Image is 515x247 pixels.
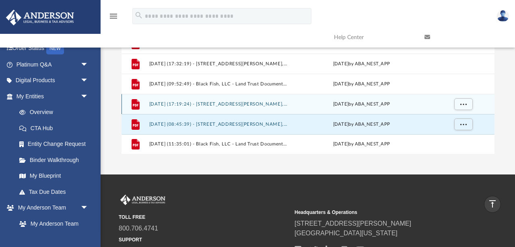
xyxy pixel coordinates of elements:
[11,120,101,136] a: CTA Hub
[488,199,497,209] i: vertical_align_top
[11,216,93,232] a: My Anderson Team
[149,141,288,147] button: [DATE] (11:35:01) - Black Fish, LLC - Land Trust Documents from Marion County Taxing Authority.pdf
[119,214,289,221] small: TOLL FREE
[11,184,101,200] a: Tax Due Dates
[454,98,472,110] button: More options
[4,10,76,25] img: Anderson Advisors Platinum Portal
[134,11,143,20] i: search
[454,118,472,130] button: More options
[119,225,158,232] a: 800.706.4741
[149,81,288,87] button: [DATE] (09:52:49) - Black Fish, LLC - Land Trust Documents.pdf
[149,122,288,127] button: [DATE] (08:45:39) - [STREET_ADDRESS][PERSON_NAME], LLC - Land Trust Documents.pdf
[119,195,167,205] img: Anderson Advisors Platinum Portal
[11,152,101,168] a: Binder Walkthrough
[80,73,97,89] span: arrow_drop_down
[295,230,398,237] a: [GEOGRAPHIC_DATA][US_STATE]
[292,120,431,128] div: [DATE] by ABA_NEST_APP
[109,11,118,21] i: menu
[292,60,431,67] div: [DATE] by ABA_NEST_APP
[80,88,97,105] span: arrow_drop_down
[295,220,411,227] a: [STREET_ADDRESS][PERSON_NAME]
[328,21,418,53] a: Help Center
[292,141,431,148] div: [DATE] by ABA_NEST_APP
[292,80,431,87] div: [DATE] by ABA_NEST_APP
[497,10,509,22] img: User Pic
[6,56,101,73] a: Platinum Q&Aarrow_drop_down
[484,196,501,213] a: vertical_align_top
[6,200,97,216] a: My Anderson Teamarrow_drop_down
[119,236,289,243] small: SUPPORT
[109,15,118,21] a: menu
[149,102,288,107] button: [DATE] (17:19:24) - [STREET_ADDRESS][PERSON_NAME], LLC - Land Trust Documents from Fulton County ...
[46,42,64,54] div: NEW
[292,100,431,108] div: [DATE] by ABA_NEST_APP
[6,40,101,57] a: Order StatusNEW
[80,56,97,73] span: arrow_drop_down
[6,73,101,89] a: Digital Productsarrow_drop_down
[11,168,97,184] a: My Blueprint
[295,209,465,216] small: Headquarters & Operations
[149,61,288,66] button: [DATE] (17:32:19) - [STREET_ADDRESS][PERSON_NAME], LLC - Mail from [PERSON_NAME].pdf
[80,200,97,216] span: arrow_drop_down
[11,136,101,152] a: Entity Change Request
[11,104,101,120] a: Overview
[6,88,101,104] a: My Entitiesarrow_drop_down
